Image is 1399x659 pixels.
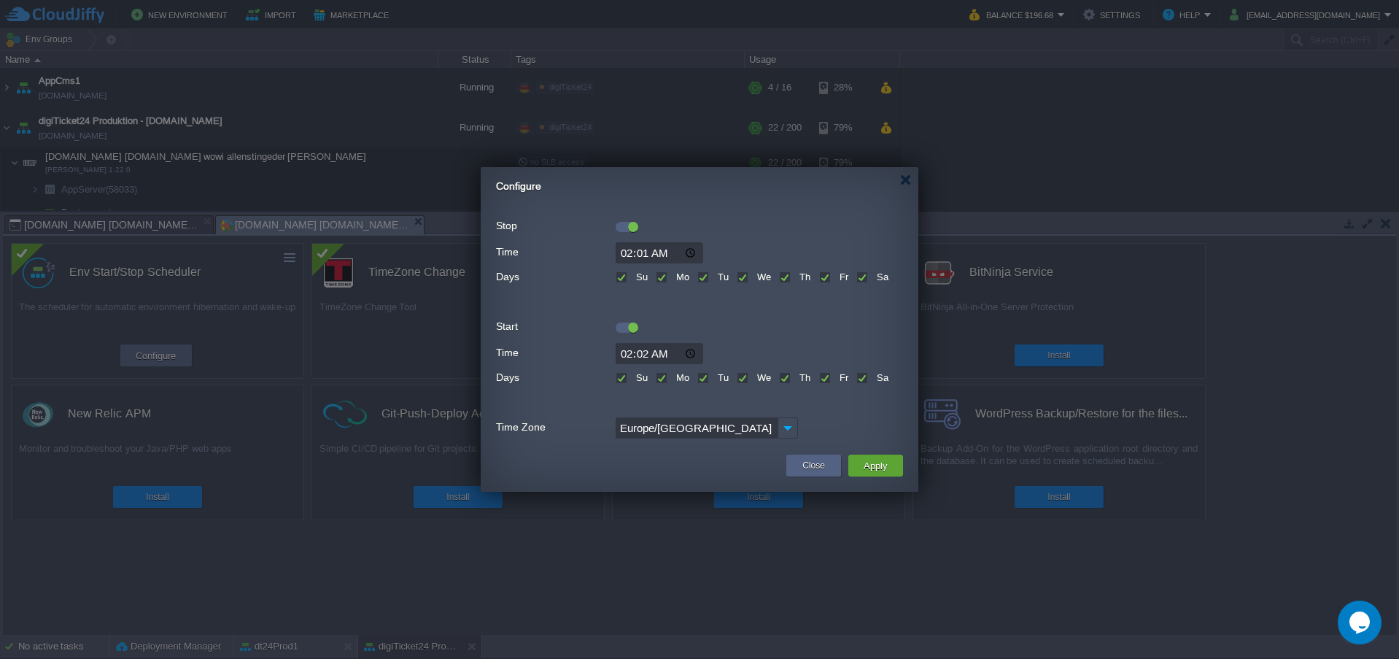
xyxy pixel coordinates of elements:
[496,242,614,262] label: Time
[496,180,541,192] span: Configure
[496,216,614,236] label: Stop
[673,372,689,383] label: Mo
[496,343,614,363] label: Time
[496,368,614,388] label: Days
[714,271,729,282] label: Tu
[1338,601,1384,644] iframe: chat widget
[673,271,689,282] label: Mo
[632,372,648,383] label: Su
[836,372,848,383] label: Fr
[873,271,888,282] label: Sa
[753,271,771,282] label: We
[859,457,892,474] button: Apply
[873,372,888,383] label: Sa
[802,458,825,473] button: Close
[714,372,729,383] label: Tu
[753,372,771,383] label: We
[796,271,810,282] label: Th
[496,417,614,437] label: Time Zone
[632,271,648,282] label: Su
[836,271,848,282] label: Fr
[496,267,614,287] label: Days
[496,317,614,336] label: Start
[796,372,810,383] label: Th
